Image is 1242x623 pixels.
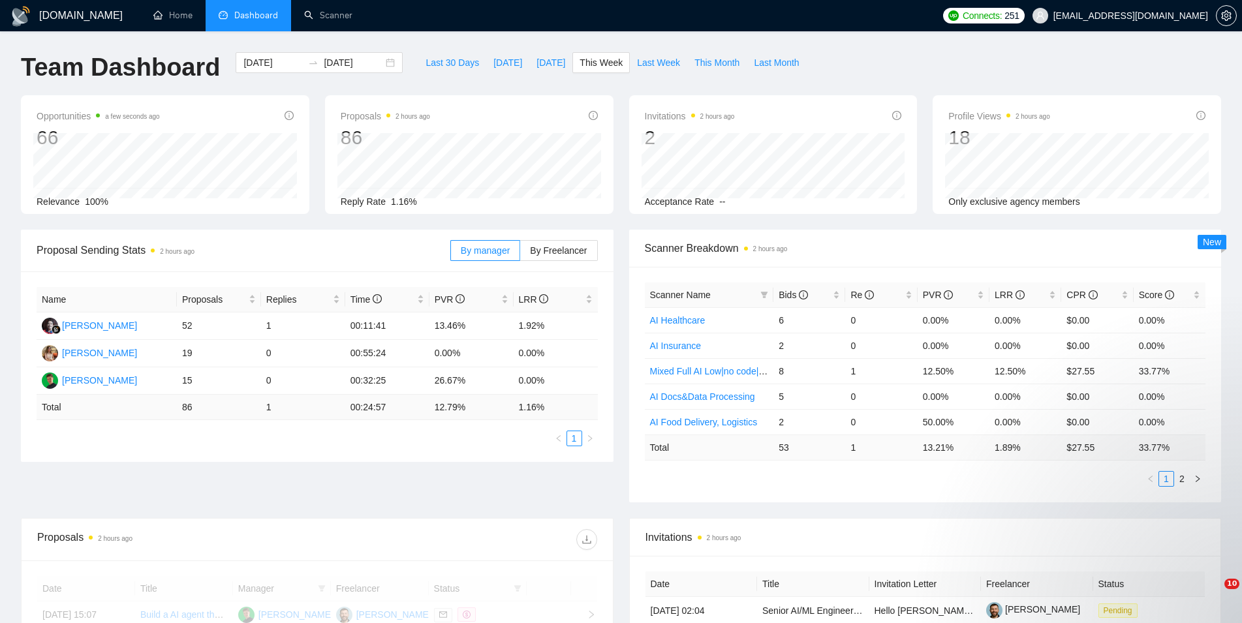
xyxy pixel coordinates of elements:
span: Dashboard [234,10,278,21]
button: [DATE] [529,52,572,73]
th: Name [37,287,177,312]
span: PVR [923,290,954,300]
span: info-circle [1016,290,1025,299]
a: AI Insurance [650,341,702,351]
td: 0.00% [918,333,989,358]
span: CPR [1066,290,1097,300]
button: This Week [572,52,630,73]
span: -- [719,196,725,207]
span: Replies [266,292,330,307]
td: 0.00% [514,367,598,395]
td: 6 [773,307,845,333]
div: 18 [948,125,1050,150]
td: 33.77% [1134,358,1205,384]
img: MB [42,372,58,389]
span: LRR [519,294,549,305]
span: Last Week [637,55,680,70]
span: This Month [694,55,739,70]
span: 10 [1224,579,1239,589]
button: This Month [687,52,747,73]
a: AV[PERSON_NAME] [42,347,137,357]
a: Pending [1098,605,1143,615]
span: Connects: [963,8,1002,23]
span: Bids [779,290,808,300]
span: info-circle [799,290,808,299]
div: Proposals [37,529,317,550]
a: Senior AI/ML Engineer for Workflow Product (Retrieval + Deterministic Engines) [762,605,1084,616]
span: info-circle [1196,111,1205,120]
td: 12.79 % [429,395,514,420]
li: Next Page [582,431,598,446]
td: 2 [773,333,845,358]
span: Proposals [182,292,246,307]
td: $0.00 [1061,409,1133,434]
td: 0.00% [989,409,1061,434]
span: Proposal Sending Stats [37,242,450,258]
td: Total [645,434,774,460]
th: Freelancer [981,571,1093,597]
td: 15 [177,367,261,395]
div: [PERSON_NAME] [62,346,137,360]
td: 0.00% [1134,307,1205,333]
span: 251 [1004,8,1019,23]
td: 1.16 % [514,395,598,420]
td: 0 [845,307,917,333]
span: Opportunities [37,108,160,124]
td: $0.00 [1061,307,1133,333]
li: Next Page [1190,471,1205,487]
span: info-circle [373,294,382,303]
td: 1 [845,434,917,460]
span: Reply Rate [341,196,386,207]
td: 52 [177,312,261,340]
iframe: Intercom live chat [1198,579,1229,610]
img: AV [42,345,58,361]
th: Title [757,571,869,597]
th: Date [645,571,758,597]
img: c1-JWQDXWEy3CnA6sRtFzzU22paoDq5cZnWyBNc3HWqwvuW0qNnjm1CMP-YmbEEtPC [986,602,1002,618]
li: 1 [1158,471,1174,487]
button: Last Week [630,52,687,73]
span: info-circle [1089,290,1098,299]
td: 0.00% [989,307,1061,333]
a: homeHome [153,10,193,21]
a: 1 [1159,472,1173,486]
td: 2 [773,409,845,434]
img: gigradar-bm.png [52,325,61,334]
input: Start date [243,55,303,70]
time: 2 hours ago [753,245,788,252]
span: info-circle [589,111,598,120]
td: 00:24:57 [345,395,429,420]
td: 0.00% [1134,333,1205,358]
span: info-circle [892,111,901,120]
td: 0.00% [918,307,989,333]
button: setting [1216,5,1237,26]
span: info-circle [456,294,465,303]
button: [DATE] [486,52,529,73]
a: AI Healthcare [650,315,706,326]
span: left [555,434,563,442]
a: 1 [567,431,582,446]
span: By manager [461,245,510,256]
td: 26.67% [429,367,514,395]
td: 1 [261,395,345,420]
td: 00:55:24 [345,340,429,367]
span: Scanner Breakdown [645,240,1206,256]
time: 2 hours ago [700,113,735,120]
h1: Team Dashboard [21,52,220,83]
span: [DATE] [536,55,565,70]
td: 0 [261,367,345,395]
div: [PERSON_NAME] [62,318,137,333]
span: info-circle [944,290,953,299]
div: [PERSON_NAME] [62,373,137,387]
span: Last 30 Days [426,55,479,70]
span: right [1194,475,1202,483]
td: 00:11:41 [345,312,429,340]
li: Previous Page [551,431,567,446]
span: By Freelancer [530,245,587,256]
td: 0.00% [514,340,598,367]
span: info-circle [285,111,294,120]
a: Mixed Full AI Low|no code|automations [650,366,809,376]
div: 86 [341,125,430,150]
span: Relevance [37,196,80,207]
span: Proposals [341,108,430,124]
